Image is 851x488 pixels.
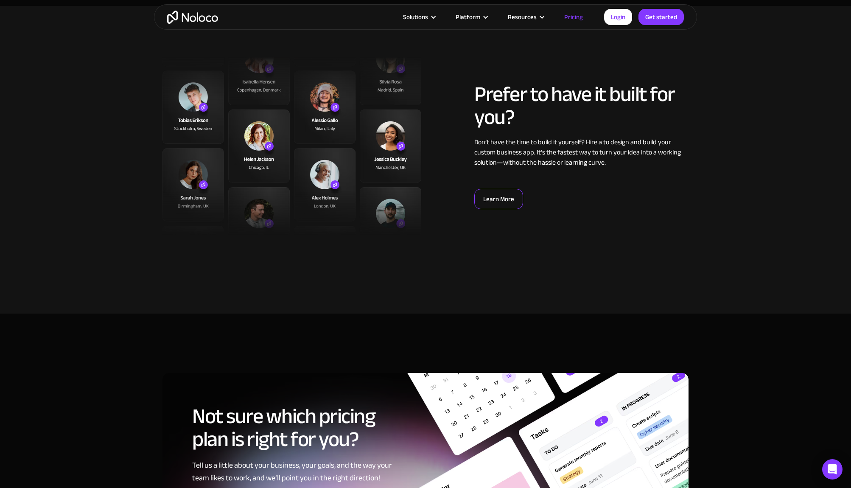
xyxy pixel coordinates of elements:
div: Platform [456,11,480,22]
div: Don’t have the time to build it yourself? Hire a to design and build your custom business app. It... [474,137,689,168]
div: Tell us a little about your business, your goals, and the way your team likes to work, and we’ll ... [192,459,406,485]
div: Solutions [403,11,428,22]
a: Learn More [474,189,523,209]
a: Pricing [554,11,593,22]
div: Platform [445,11,497,22]
a: Login [604,9,632,25]
h2: Prefer to have it built for you? [474,83,689,129]
a: home [167,11,218,24]
div: Open Intercom Messenger [822,459,843,480]
div: Resources [508,11,537,22]
a: Get started [638,9,684,25]
div: Resources [497,11,554,22]
div: Solutions [392,11,445,22]
h2: Not sure which pricing plan is right for you? [192,405,406,451]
